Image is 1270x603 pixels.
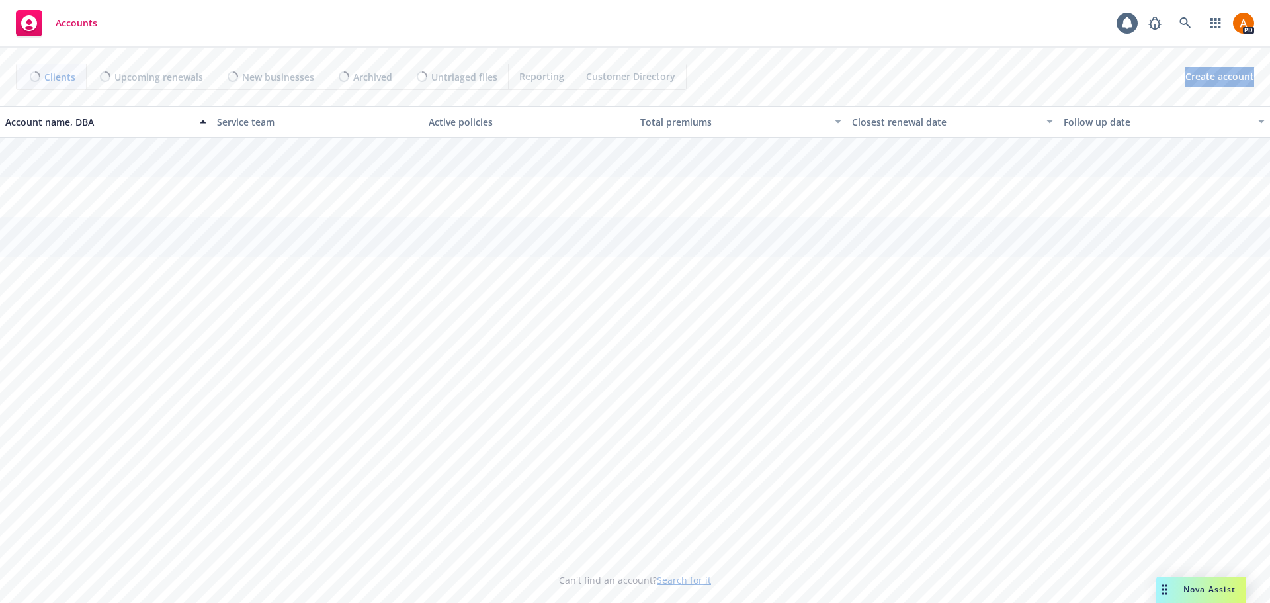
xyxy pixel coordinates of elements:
[1064,115,1250,129] div: Follow up date
[353,70,392,84] span: Archived
[640,115,827,129] div: Total premiums
[1185,67,1254,87] a: Create account
[1183,584,1236,595] span: Nova Assist
[431,70,497,84] span: Untriaged files
[1185,64,1254,89] span: Create account
[635,106,847,138] button: Total premiums
[657,574,711,586] a: Search for it
[429,115,630,129] div: Active policies
[586,70,675,83] span: Customer Directory
[114,70,203,84] span: Upcoming renewals
[242,70,314,84] span: New businesses
[217,115,418,129] div: Service team
[847,106,1058,138] button: Closest renewal date
[1172,10,1199,36] a: Search
[5,115,192,129] div: Account name, DBA
[212,106,423,138] button: Service team
[56,18,97,28] span: Accounts
[559,573,711,587] span: Can't find an account?
[1058,106,1270,138] button: Follow up date
[1203,10,1229,36] a: Switch app
[1233,13,1254,34] img: photo
[11,5,103,42] a: Accounts
[1156,577,1246,603] button: Nova Assist
[44,70,75,84] span: Clients
[852,115,1038,129] div: Closest renewal date
[1156,577,1173,603] div: Drag to move
[519,70,564,83] span: Reporting
[423,106,635,138] button: Active policies
[1142,10,1168,36] a: Report a Bug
